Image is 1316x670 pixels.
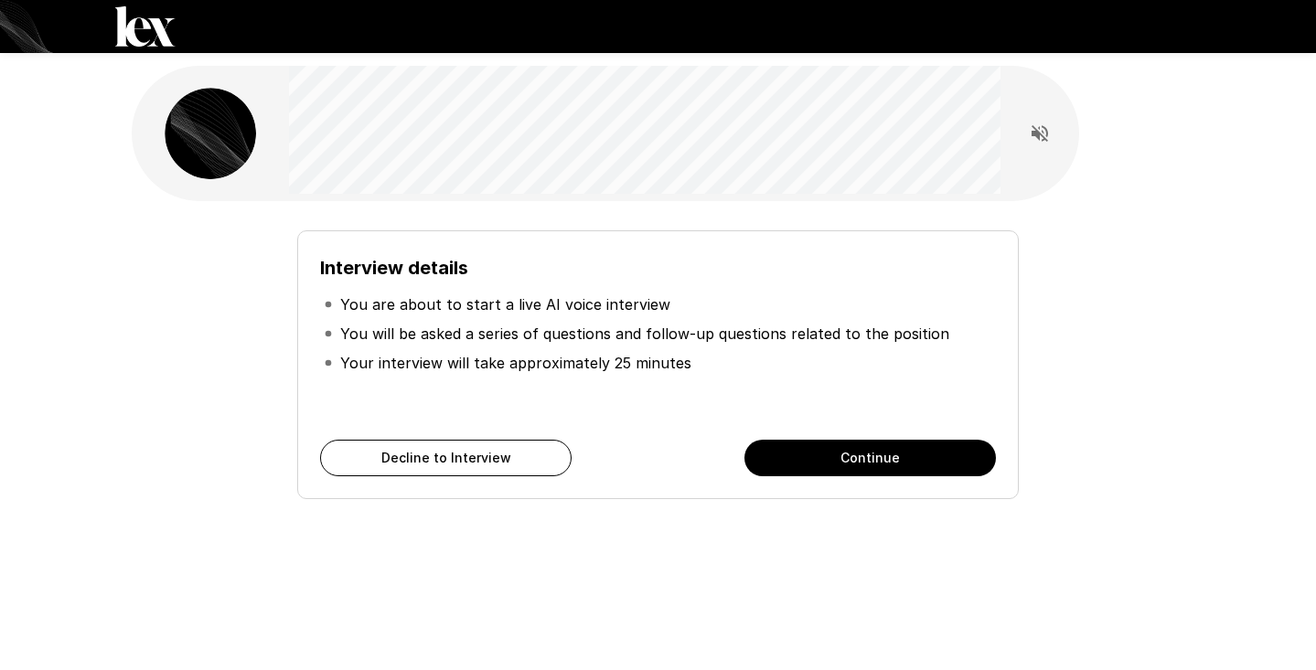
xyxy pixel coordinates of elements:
[340,352,691,374] p: Your interview will take approximately 25 minutes
[1022,115,1058,152] button: Read questions aloud
[744,440,996,476] button: Continue
[340,293,670,315] p: You are about to start a live AI voice interview
[320,440,572,476] button: Decline to Interview
[340,323,949,345] p: You will be asked a series of questions and follow-up questions related to the position
[320,257,468,279] b: Interview details
[165,88,256,179] img: lex_avatar2.png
